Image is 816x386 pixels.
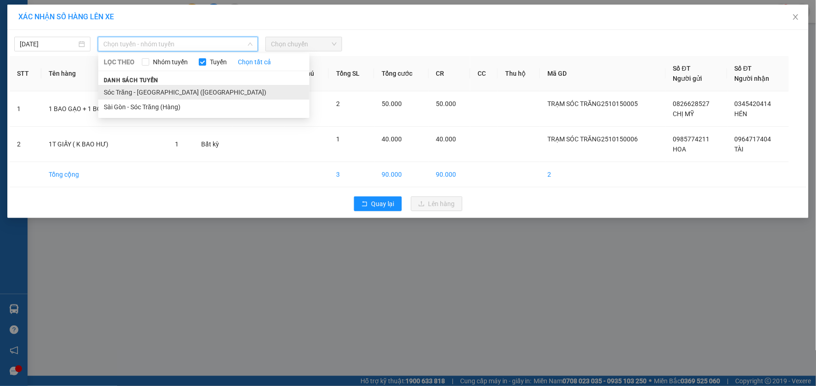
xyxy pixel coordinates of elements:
[98,85,310,100] li: Sóc Trăng - [GEOGRAPHIC_DATA] ([GEOGRAPHIC_DATA])
[10,91,41,127] td: 1
[248,41,253,47] span: down
[103,37,253,51] span: Chọn tuyến - nhóm tuyến
[18,12,114,21] span: XÁC NHẬN SỐ HÀNG LÊN XE
[20,39,77,49] input: 15/10/2025
[336,135,340,143] span: 1
[104,57,135,67] span: LỌC THEO
[52,38,127,48] strong: PHIẾU GỬI HÀNG
[429,162,471,187] td: 90.000
[436,135,456,143] span: 40.000
[175,140,179,148] span: 1
[735,100,771,107] span: 0345420414
[436,100,456,107] span: 50.000
[361,201,368,208] span: rollback
[98,76,164,84] span: Danh sách tuyến
[194,127,233,162] td: Bất kỳ
[547,135,638,143] span: TRẠM SÓC TRĂNG2510150006
[735,75,770,82] span: Người nhận
[374,162,428,187] td: 90.000
[735,110,748,117] span: HÉN
[783,5,809,30] button: Close
[41,162,168,187] td: Tổng cộng
[135,11,175,28] p: Ngày giờ in:
[540,162,666,187] td: 2
[382,135,402,143] span: 40.000
[382,100,402,107] span: 50.000
[54,29,118,36] span: TP.HCM -SÓC TRĂNG
[673,110,694,117] span: CHỊ MỸ
[735,65,752,72] span: Số ĐT
[792,13,799,21] span: close
[206,57,231,67] span: Tuyến
[41,56,168,91] th: Tên hàng
[238,57,271,67] a: Chọn tất cả
[41,91,168,127] td: 1 BAO GẠO + 1 BỌC BÁNH DỪA
[58,5,121,25] strong: XE KHÁCH MỸ DUYÊN
[149,57,191,67] span: Nhóm tuyến
[271,37,336,51] span: Chọn chuyến
[135,20,175,28] span: [DATE]
[735,135,771,143] span: 0964717404
[98,100,310,114] li: Sài Gòn - Sóc Trăng (Hàng)
[498,56,540,91] th: Thu hộ
[10,127,41,162] td: 2
[354,196,402,211] button: rollbackQuay lại
[673,65,691,72] span: Số ĐT
[329,162,374,187] td: 3
[4,63,95,97] span: Trạm Sóc Trăng
[540,56,666,91] th: Mã GD
[329,56,374,91] th: Tổng SL
[10,56,41,91] th: STT
[673,145,687,153] span: HOA
[41,127,168,162] td: 1T GIẤY ( K BAO HƯ)
[4,63,95,97] span: Gửi:
[673,100,710,107] span: 0826628527
[470,56,498,91] th: CC
[673,135,710,143] span: 0985774211
[374,56,428,91] th: Tổng cước
[411,196,462,211] button: uploadLên hàng
[735,145,744,153] span: TÀI
[673,75,703,82] span: Người gửi
[336,100,340,107] span: 2
[547,100,638,107] span: TRẠM SÓC TRĂNG2510150005
[371,199,394,209] span: Quay lại
[429,56,471,91] th: CR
